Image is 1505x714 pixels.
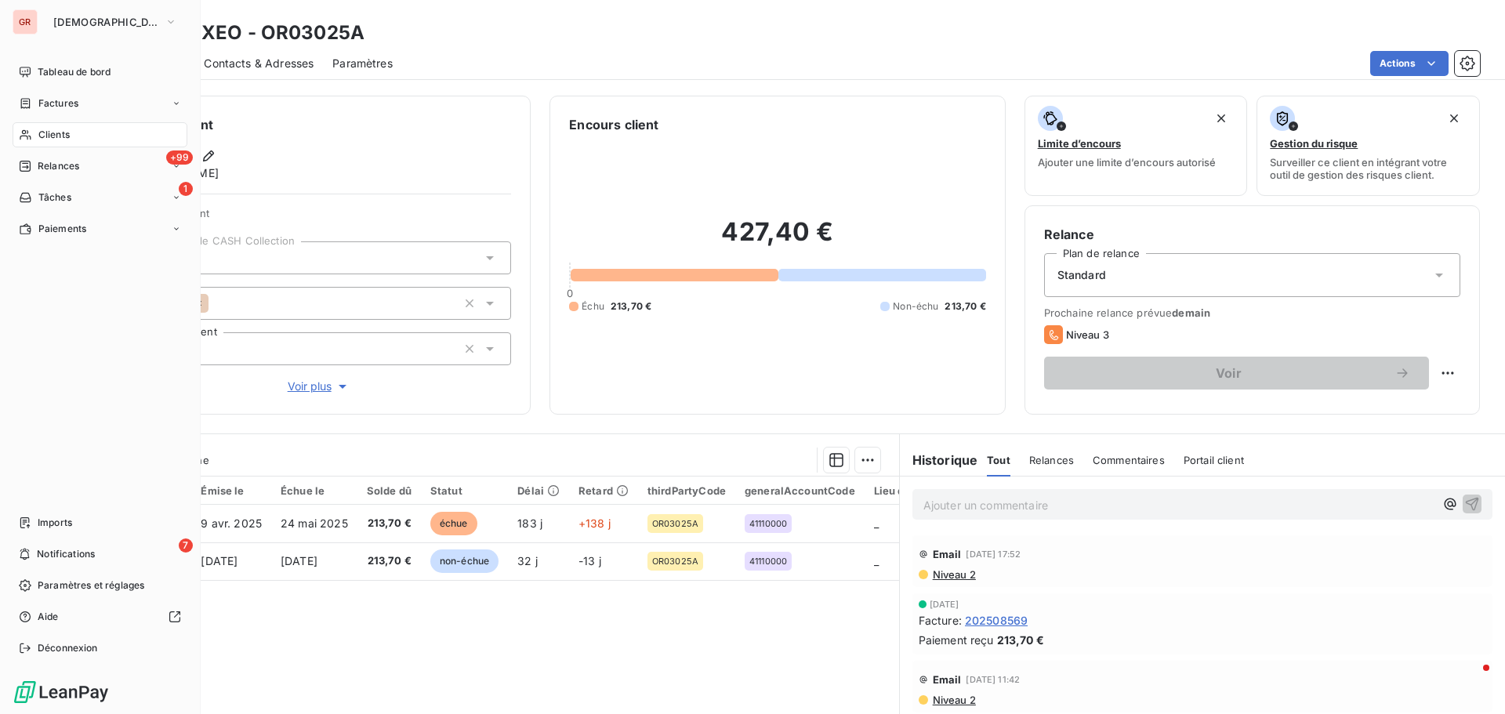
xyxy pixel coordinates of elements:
span: 32 j [517,554,538,567]
span: Niveau 3 [1066,328,1109,341]
img: Logo LeanPay [13,680,110,705]
span: +99 [166,150,193,165]
span: Commentaires [1093,454,1165,466]
span: Tableau de bord [38,65,111,79]
h6: Historique [900,451,978,469]
span: Aide [38,610,59,624]
span: [DATE] [930,600,959,609]
span: Portail client [1184,454,1244,466]
span: Factures [38,96,78,111]
span: Tout [987,454,1010,466]
div: Statut [430,484,499,497]
span: [DATE] [281,554,317,567]
span: OR03025A [652,519,698,528]
span: échue [430,512,477,535]
span: 213,70 € [997,632,1044,648]
div: Retard [578,484,629,497]
span: Paiement reçu [919,632,994,648]
h6: Encours client [569,115,658,134]
div: thirdPartyCode [647,484,726,497]
span: Gestion du risque [1270,137,1358,150]
span: 213,70 € [367,553,412,569]
div: Lieu de livraison [874,484,959,497]
span: _ [874,554,879,567]
span: Contacts & Adresses [204,56,314,71]
span: Non-échu [893,299,938,314]
button: Voir plus [126,378,511,395]
span: Imports [38,516,72,530]
span: demain [1172,306,1210,319]
div: Solde dû [367,484,412,497]
button: Limite d’encoursAjouter une limite d’encours autorisé [1024,96,1248,196]
span: Paramètres [332,56,393,71]
span: Relances [38,159,79,173]
span: Tâches [38,190,71,205]
span: Déconnexion [38,641,98,655]
span: Email [933,673,962,686]
div: Délai [517,484,560,497]
span: Voir plus [288,379,350,394]
span: Surveiller ce client en intégrant votre outil de gestion des risques client. [1270,156,1467,181]
span: 213,70 € [611,299,651,314]
span: 24 mai 2025 [281,516,348,530]
span: Limite d’encours [1038,137,1121,150]
span: Relances [1029,454,1074,466]
span: non-échue [430,549,499,573]
span: 183 j [517,516,542,530]
input: Ajouter une valeur [209,296,221,310]
span: _ [874,516,879,530]
span: Email [933,548,962,560]
span: Prochaine relance prévue [1044,306,1460,319]
span: Notifications [37,547,95,561]
span: Propriétés Client [126,207,511,229]
span: 213,70 € [945,299,985,314]
span: Niveau 2 [931,568,976,581]
span: [DEMOGRAPHIC_DATA] [53,16,158,28]
span: OR03025A [652,556,698,566]
span: 1 [179,182,193,196]
span: 0 [567,287,573,299]
h3: BC INEXEO - OR03025A [138,19,364,47]
span: Niveau 2 [931,694,976,706]
h6: Relance [1044,225,1460,244]
span: Échu [582,299,604,314]
div: Émise le [201,484,262,497]
span: Voir [1063,367,1394,379]
span: +138 j [578,516,611,530]
button: Actions [1370,51,1449,76]
span: [DATE] 17:52 [966,549,1021,559]
span: [DATE] [201,554,238,567]
button: Voir [1044,357,1429,390]
button: Gestion du risqueSurveiller ce client en intégrant votre outil de gestion des risques client. [1257,96,1480,196]
span: 9 avr. 2025 [201,516,262,530]
a: Aide [13,604,187,629]
span: Standard [1057,267,1106,283]
div: generalAccountCode [745,484,855,497]
span: 213,70 € [367,516,412,531]
div: Échue le [281,484,348,497]
span: Paramètres et réglages [38,578,144,593]
span: Paiements [38,222,86,236]
h6: Informations client [95,115,511,134]
span: 41110000 [749,519,787,528]
iframe: Intercom live chat [1452,661,1489,698]
h2: 427,40 € [569,216,985,263]
span: -13 j [578,554,601,567]
span: Clients [38,128,70,142]
span: [DATE] 11:42 [966,675,1020,684]
span: Ajouter une limite d’encours autorisé [1038,156,1216,169]
span: 202508569 [965,612,1028,629]
span: Facture : [919,612,962,629]
span: 41110000 [749,556,787,566]
span: 7 [179,538,193,553]
div: GR [13,9,38,34]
